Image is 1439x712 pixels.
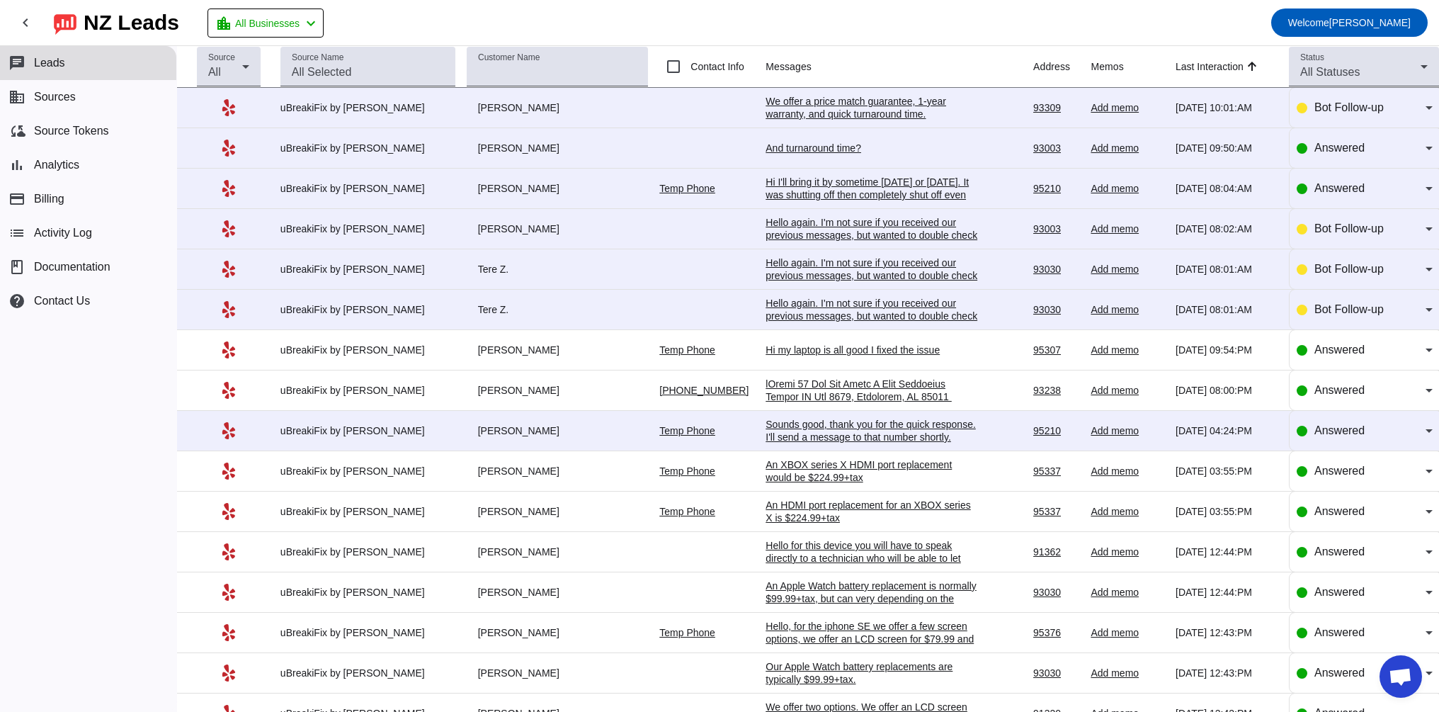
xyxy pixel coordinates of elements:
mat-label: Customer Name [478,53,540,62]
mat-icon: Yelp [220,382,237,399]
mat-icon: location_city [215,15,232,32]
div: And turnaround time? [766,142,978,154]
div: Add memo [1091,101,1164,114]
div: uBreakiFix by [PERSON_NAME] [280,263,455,276]
span: Answered [1314,344,1365,356]
div: uBreakiFix by [PERSON_NAME] [280,465,455,478]
div: 93238 [1033,384,1079,397]
div: Hello for this device you will have to speak directly to a technician who will be able to let you... [766,539,978,603]
span: Sources [34,91,76,103]
span: Answered [1314,626,1365,638]
div: Add memo [1091,667,1164,679]
button: All Businesses [207,9,324,38]
mat-icon: Yelp [220,220,237,237]
div: 95337 [1033,465,1079,478]
mat-icon: bar_chart [8,157,25,174]
div: uBreakiFix by [PERSON_NAME] [280,626,455,639]
div: Tere Z. [467,303,649,316]
div: [PERSON_NAME] [467,182,649,195]
div: Add memo [1091,505,1164,518]
div: Hello again. I'm not sure if you received our previous messages, but wanted to double check if we... [766,216,978,254]
div: [DATE] 12:44:PM [1176,586,1278,599]
mat-icon: Yelp [220,422,237,439]
div: 93003 [1033,222,1079,235]
mat-icon: Yelp [220,503,237,520]
span: Documentation [34,261,110,273]
mat-icon: chevron_left [17,14,34,31]
mat-label: Status [1300,53,1324,62]
mat-icon: Yelp [220,543,237,560]
a: [PHONE_NUMBER] [659,385,749,396]
span: All Statuses [1300,66,1360,78]
div: Last Interaction [1176,60,1244,74]
div: [DATE] 03:55:PM [1176,505,1278,518]
div: Sounds good, thank you for the quick response. I'll send a message to that number shortly. [766,418,978,443]
span: Source Tokens [34,125,109,137]
div: [PERSON_NAME] [467,424,649,437]
div: [DATE] 08:04:AM [1176,182,1278,195]
mat-icon: payment [8,191,25,208]
mat-icon: Yelp [220,180,237,197]
img: logo [54,11,76,35]
div: Add memo [1091,424,1164,437]
div: Add memo [1091,586,1164,599]
div: Add memo [1091,303,1164,316]
div: [DATE] 12:44:PM [1176,546,1278,558]
div: [PERSON_NAME] [467,142,649,154]
div: [PERSON_NAME] [467,667,649,679]
a: Open chat [1380,655,1422,698]
div: Add memo [1091,182,1164,195]
span: All [208,66,221,78]
div: [PERSON_NAME] [467,344,649,356]
div: uBreakiFix by [PERSON_NAME] [280,101,455,114]
span: Bot Follow-up [1314,101,1384,113]
span: Bot Follow-up [1314,263,1384,275]
div: Add memo [1091,344,1164,356]
span: Answered [1314,667,1365,679]
span: Activity Log [34,227,92,239]
div: Add memo [1091,142,1164,154]
button: Welcome[PERSON_NAME] [1271,9,1428,37]
span: Leads [34,57,65,69]
div: uBreakiFix by [PERSON_NAME] [280,222,455,235]
div: uBreakiFix by [PERSON_NAME] [280,667,455,679]
div: 93030 [1033,667,1079,679]
div: [PERSON_NAME] [467,465,649,478]
div: [DATE] 03:55:PM [1176,465,1278,478]
input: All Selected [292,64,444,81]
div: [DATE] 12:43:PM [1176,667,1278,679]
span: Answered [1314,586,1365,598]
div: Tere Z. [467,263,649,276]
span: Answered [1314,546,1365,558]
div: Add memo [1091,222,1164,235]
div: [PERSON_NAME] [467,384,649,397]
div: [DATE] 09:54:PM [1176,344,1278,356]
mat-label: Source [208,53,235,62]
div: [DATE] 08:01:AM [1176,303,1278,316]
span: Answered [1314,424,1365,436]
div: Hello again. I'm not sure if you received our previous messages, but wanted to double check if we... [766,297,978,335]
mat-icon: Yelp [220,99,237,116]
label: Contact Info [688,60,744,74]
div: An Apple Watch battery replacement is normally $99.99+tax, but can very depending on the model of... [766,580,978,618]
div: [PERSON_NAME] [467,626,649,639]
th: Memos [1091,46,1176,88]
mat-icon: Yelp [220,584,237,601]
div: [DATE] 09:50:AM [1176,142,1278,154]
mat-icon: Yelp [220,341,237,358]
mat-icon: Yelp [220,624,237,641]
span: Answered [1314,182,1365,194]
span: Contact Us [34,295,90,307]
div: [PERSON_NAME] [467,586,649,599]
div: uBreakiFix by [PERSON_NAME] [280,142,455,154]
div: 95210 [1033,182,1079,195]
span: Answered [1314,505,1365,517]
mat-icon: chat [8,55,25,72]
div: uBreakiFix by [PERSON_NAME] [280,586,455,599]
mat-icon: Yelp [220,301,237,318]
span: Bot Follow-up [1314,303,1384,315]
a: Temp Phone [659,425,715,436]
div: Hello, for the iphone SE we offer a few screen options, we offer an LCD screen for $79.99 and an ... [766,620,978,684]
div: uBreakiFix by [PERSON_NAME] [280,505,455,518]
mat-icon: Yelp [220,665,237,682]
